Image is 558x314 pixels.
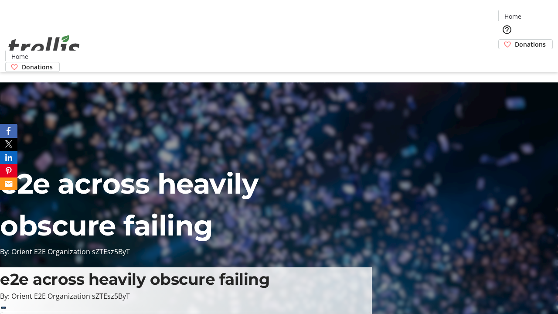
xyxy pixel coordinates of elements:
[22,62,53,72] span: Donations
[515,40,546,49] span: Donations
[499,12,527,21] a: Home
[498,39,553,49] a: Donations
[498,21,516,38] button: Help
[11,52,28,61] span: Home
[5,62,60,72] a: Donations
[6,52,34,61] a: Home
[504,12,521,21] span: Home
[5,25,83,69] img: Orient E2E Organization sZTEsz5ByT's Logo
[498,49,516,67] button: Cart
